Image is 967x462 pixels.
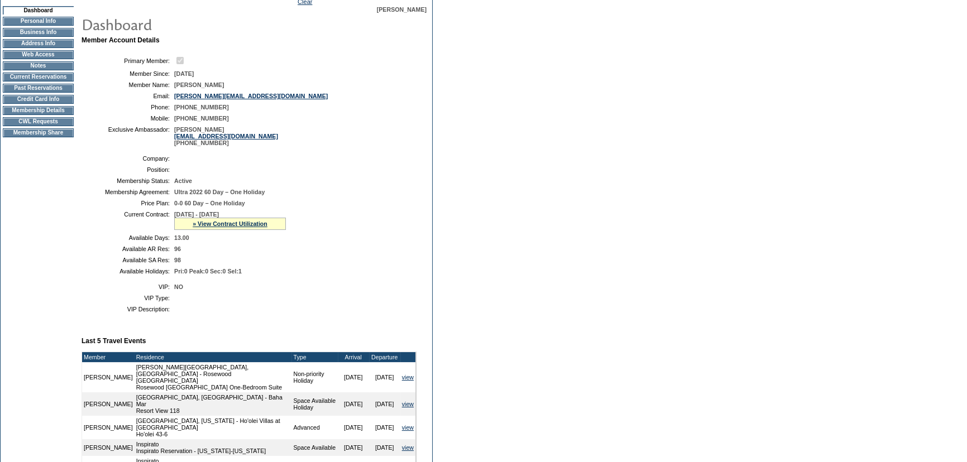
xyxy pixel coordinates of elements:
[135,439,292,456] td: Inspirato Inspirato Reservation - [US_STATE]-[US_STATE]
[86,268,170,275] td: Available Holidays:
[81,13,304,35] img: pgTtlDashboard.gif
[174,177,192,184] span: Active
[3,84,74,93] td: Past Reservations
[3,117,74,126] td: CWL Requests
[369,416,400,439] td: [DATE]
[3,6,74,15] td: Dashboard
[86,189,170,195] td: Membership Agreement:
[86,295,170,301] td: VIP Type:
[338,439,369,456] td: [DATE]
[82,337,146,345] b: Last 5 Travel Events
[174,283,183,290] span: NO
[369,362,400,392] td: [DATE]
[86,200,170,206] td: Price Plan:
[174,133,278,139] a: [EMAIL_ADDRESS][DOMAIN_NAME]
[86,234,170,241] td: Available Days:
[174,126,278,146] span: [PERSON_NAME] [PHONE_NUMBER]
[86,155,170,162] td: Company:
[86,306,170,312] td: VIP Description:
[82,416,135,439] td: [PERSON_NAME]
[82,362,135,392] td: [PERSON_NAME]
[3,28,74,37] td: Business Info
[86,115,170,122] td: Mobile:
[86,55,170,66] td: Primary Member:
[3,61,74,70] td: Notes
[193,220,267,227] a: » View Contract Utilization
[402,401,414,407] a: view
[135,392,292,416] td: [GEOGRAPHIC_DATA], [GEOGRAPHIC_DATA] - Baha Mar Resort View 118
[86,104,170,110] td: Phone:
[174,104,229,110] span: [PHONE_NUMBER]
[82,439,135,456] td: [PERSON_NAME]
[174,257,181,263] span: 98
[291,362,337,392] td: Non-priority Holiday
[338,352,369,362] td: Arrival
[82,392,135,416] td: [PERSON_NAME]
[291,416,337,439] td: Advanced
[86,166,170,173] td: Position:
[3,95,74,104] td: Credit Card Info
[135,362,292,392] td: [PERSON_NAME][GEOGRAPHIC_DATA], [GEOGRAPHIC_DATA] - Rosewood [GEOGRAPHIC_DATA] Rosewood [GEOGRAPH...
[135,416,292,439] td: [GEOGRAPHIC_DATA], [US_STATE] - Ho'olei Villas at [GEOGRAPHIC_DATA] Ho'olei 43-6
[174,70,194,77] span: [DATE]
[82,36,160,44] b: Member Account Details
[3,39,74,48] td: Address Info
[86,257,170,263] td: Available SA Res:
[291,352,337,362] td: Type
[174,246,181,252] span: 96
[3,17,74,26] td: Personal Info
[174,268,242,275] span: Pri:0 Peak:0 Sec:0 Sel:1
[174,81,224,88] span: [PERSON_NAME]
[86,81,170,88] td: Member Name:
[3,128,74,137] td: Membership Share
[86,93,170,99] td: Email:
[3,50,74,59] td: Web Access
[291,439,337,456] td: Space Available
[82,352,135,362] td: Member
[86,211,170,230] td: Current Contract:
[338,416,369,439] td: [DATE]
[377,6,427,13] span: [PERSON_NAME]
[402,374,414,381] a: view
[291,392,337,416] td: Space Available Holiday
[86,246,170,252] td: Available AR Res:
[86,70,170,77] td: Member Since:
[86,126,170,146] td: Exclusive Ambassador:
[174,189,265,195] span: Ultra 2022 60 Day – One Holiday
[3,73,74,81] td: Current Reservations
[174,115,229,122] span: [PHONE_NUMBER]
[3,106,74,115] td: Membership Details
[86,177,170,184] td: Membership Status:
[369,392,400,416] td: [DATE]
[369,352,400,362] td: Departure
[338,362,369,392] td: [DATE]
[174,211,219,218] span: [DATE] - [DATE]
[338,392,369,416] td: [DATE]
[369,439,400,456] td: [DATE]
[174,234,189,241] span: 13.00
[402,444,414,451] a: view
[174,200,245,206] span: 0-0 60 Day – One Holiday
[135,352,292,362] td: Residence
[174,93,328,99] a: [PERSON_NAME][EMAIL_ADDRESS][DOMAIN_NAME]
[86,283,170,290] td: VIP:
[402,424,414,431] a: view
